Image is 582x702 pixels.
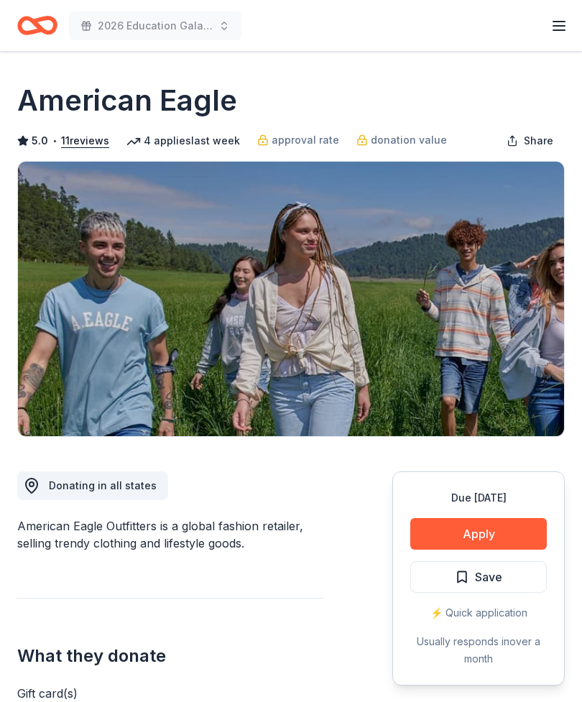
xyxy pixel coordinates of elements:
button: Apply [410,518,547,550]
div: Gift card(s) [17,685,323,702]
a: donation value [356,131,447,149]
div: 4 applies last week [126,132,240,149]
span: • [52,135,57,147]
span: Donating in all states [49,479,157,491]
span: 2026 Education Gala and Silent Auction [98,17,213,34]
h2: What they donate [17,645,323,668]
span: 5.0 [32,132,48,149]
button: 2026 Education Gala and Silent Auction [69,11,241,40]
button: Share [495,126,565,155]
div: American Eagle Outfitters is a global fashion retailer, selling trendy clothing and lifestyle goods. [17,517,323,552]
span: approval rate [272,131,339,149]
h1: American Eagle [17,80,237,121]
div: Usually responds in over a month [410,633,547,668]
span: Share [524,132,553,149]
div: Due [DATE] [410,489,547,507]
a: approval rate [257,131,339,149]
span: donation value [371,131,447,149]
button: Save [410,561,547,593]
span: Save [475,568,502,586]
button: 11reviews [61,132,109,149]
img: Image for American Eagle [18,162,564,436]
div: ⚡️ Quick application [410,604,547,622]
a: Home [17,9,57,42]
